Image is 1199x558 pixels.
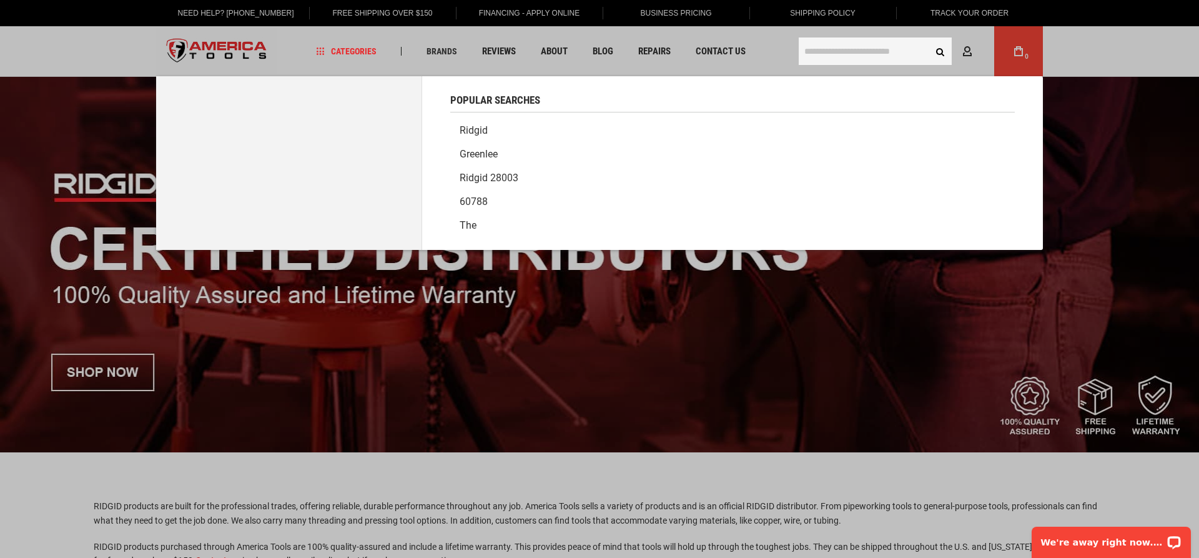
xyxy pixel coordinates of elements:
[421,43,463,60] a: Brands
[450,142,1015,166] a: Greenlee
[427,47,457,56] span: Brands
[450,119,1015,142] a: Ridgid
[450,190,1015,214] a: 60788
[928,39,952,63] button: Search
[317,47,377,56] span: Categories
[450,166,1015,190] a: Ridgid 28003
[311,43,382,60] a: Categories
[450,95,540,106] span: Popular Searches
[1024,519,1199,558] iframe: LiveChat chat widget
[450,214,1015,237] a: The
